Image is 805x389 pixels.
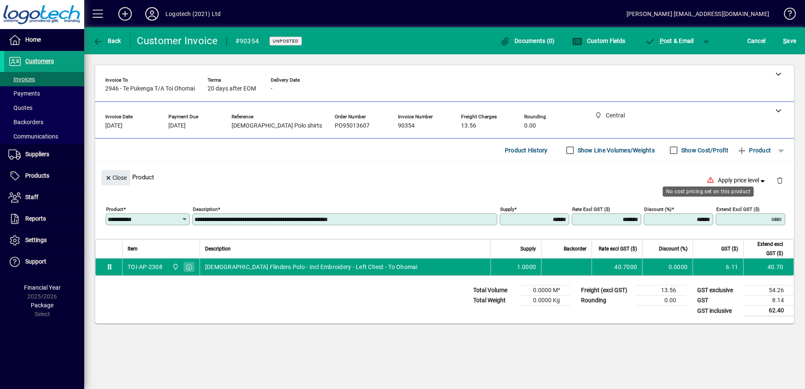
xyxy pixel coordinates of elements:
mat-label: Rate excl GST ($) [572,206,610,212]
td: 8.14 [744,296,794,306]
span: 2946 - Te Pukenga T/A Toi Ohomai [105,85,195,92]
a: Invoices [4,72,84,86]
button: Close [101,170,130,185]
td: GST [693,296,744,306]
span: Communications [8,133,58,140]
button: Add [112,6,139,21]
td: 0.0000 Kg [520,296,570,306]
button: Back [91,33,123,48]
span: Home [25,36,41,43]
span: Back [93,37,121,44]
span: 1.0000 [517,263,536,271]
a: Knowledge Base [778,2,794,29]
span: - [271,85,272,92]
div: Customer Invoice [137,34,218,48]
span: Item [128,244,138,253]
span: Quotes [8,104,32,111]
span: ost & Email [645,37,694,44]
td: 0.0000 [642,258,693,275]
mat-label: Description [193,206,218,212]
div: 40.7000 [597,263,637,271]
a: Settings [4,230,84,251]
td: Freight (excl GST) [577,285,636,296]
td: GST exclusive [693,285,744,296]
div: Logotech (2021) Ltd [165,7,221,21]
div: No cost pricing set on this product [663,187,754,197]
span: Description [205,244,231,253]
span: Suppliers [25,151,49,157]
a: Payments [4,86,84,101]
a: Support [4,251,84,272]
span: Backorders [8,119,43,125]
td: Total Weight [469,296,520,306]
a: Quotes [4,101,84,115]
span: Rate excl GST ($) [599,244,637,253]
span: Central [170,262,180,272]
a: Communications [4,129,84,144]
span: [DEMOGRAPHIC_DATA] Flinders Polo - Incl Embroidery - Left Chest - To Ohomai [205,263,418,271]
span: GST ($) [721,244,738,253]
span: Product [737,144,771,157]
span: 90354 [398,123,415,129]
a: Staff [4,187,84,208]
span: [DATE] [105,123,123,129]
button: Save [781,33,798,48]
span: [DATE] [168,123,186,129]
td: 54.26 [744,285,794,296]
span: Package [31,302,53,309]
span: Cancel [747,34,766,48]
td: 0.00 [636,296,686,306]
button: Documents (0) [498,33,557,48]
td: 62.40 [744,306,794,316]
td: 0.0000 M³ [520,285,570,296]
span: 0.00 [524,123,536,129]
span: Products [25,172,49,179]
button: Product [733,143,775,158]
mat-label: Product [106,206,123,212]
span: Staff [25,194,38,200]
span: Unposted [273,38,299,44]
mat-label: Supply [500,206,514,212]
span: PO95013607 [335,123,370,129]
td: 40.70 [743,258,794,275]
div: Product [95,162,794,192]
span: S [783,37,786,44]
span: Custom Fields [572,37,625,44]
span: Backorder [564,244,586,253]
app-page-header-button: Back [84,33,131,48]
div: #90354 [235,35,259,48]
span: Extend excl GST ($) [749,240,783,258]
span: [DEMOGRAPHIC_DATA] Polo shirts [232,123,322,129]
label: Show Line Volumes/Weights [576,146,655,155]
td: 6.11 [693,258,743,275]
span: Financial Year [24,284,61,291]
mat-label: Discount (%) [644,206,672,212]
span: 13.56 [461,123,476,129]
span: Support [25,258,46,265]
td: 13.56 [636,285,686,296]
button: Apply price level [714,173,770,188]
app-page-header-button: Delete [770,176,790,184]
span: Product History [505,144,548,157]
app-page-header-button: Close [99,173,132,181]
span: 20 days after EOM [208,85,256,92]
span: Discount (%) [659,244,688,253]
a: Home [4,29,84,51]
button: Product History [501,143,551,158]
span: Reports [25,215,46,222]
span: P [660,37,664,44]
div: [PERSON_NAME] [EMAIL_ADDRESS][DOMAIN_NAME] [626,7,769,21]
span: Apply price level [718,176,767,185]
td: Rounding [577,296,636,306]
button: Profile [139,6,165,21]
label: Show Cost/Profit [680,146,728,155]
td: GST inclusive [693,306,744,316]
div: TOI-AP-2308 [128,263,163,271]
button: Custom Fields [570,33,627,48]
span: Close [105,171,127,185]
a: Backorders [4,115,84,129]
span: Supply [520,244,536,253]
span: Settings [25,237,47,243]
a: Reports [4,208,84,229]
span: Documents (0) [500,37,555,44]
